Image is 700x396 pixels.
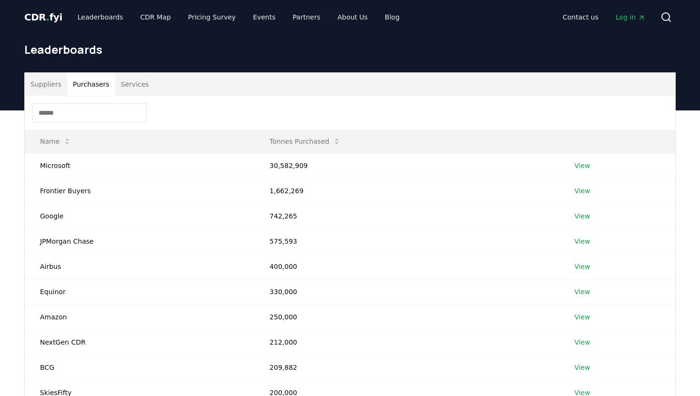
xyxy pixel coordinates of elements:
[574,312,590,322] a: View
[555,9,606,26] a: Contact us
[262,132,348,151] button: Tonnes Purchased
[24,10,62,24] a: CDR.fyi
[254,178,559,203] td: 1,662,269
[574,337,590,347] a: View
[70,9,131,26] a: Leaderboards
[555,9,653,26] nav: Main
[46,11,50,23] span: .
[616,12,645,22] span: Log in
[245,9,283,26] a: Events
[254,355,559,380] td: 209,882
[25,178,254,203] td: Frontier Buyers
[608,9,653,26] a: Log in
[24,42,676,57] h1: Leaderboards
[574,287,590,297] a: View
[254,304,559,329] td: 250,000
[254,329,559,355] td: 212,000
[285,9,328,26] a: Partners
[574,262,590,271] a: View
[254,228,559,254] td: 575,593
[25,73,67,96] button: Suppliers
[180,9,243,26] a: Pricing Survey
[67,73,115,96] button: Purchasers
[70,9,407,26] nav: Main
[25,304,254,329] td: Amazon
[574,237,590,246] a: View
[25,329,254,355] td: NextGen CDR
[574,363,590,372] a: View
[25,228,254,254] td: JPMorgan Chase
[32,132,79,151] button: Name
[25,203,254,228] td: Google
[25,355,254,380] td: BCG
[25,279,254,304] td: Equinor
[377,9,407,26] a: Blog
[133,9,179,26] a: CDR Map
[115,73,155,96] button: Services
[574,211,590,221] a: View
[25,254,254,279] td: Airbus
[254,279,559,304] td: 330,000
[330,9,375,26] a: About Us
[574,161,590,170] a: View
[574,186,590,196] a: View
[254,203,559,228] td: 742,265
[25,153,254,178] td: Microsoft
[254,254,559,279] td: 400,000
[254,153,559,178] td: 30,582,909
[24,11,62,23] span: CDR fyi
